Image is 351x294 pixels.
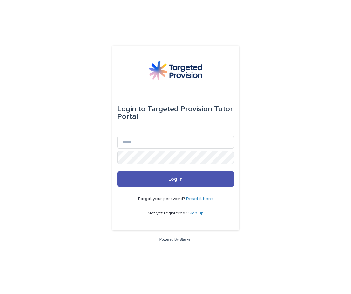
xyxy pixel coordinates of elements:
span: Log in [168,177,183,182]
img: M5nRWzHhSzIhMunXDL62 [149,61,202,80]
span: Not yet registered? [148,211,188,215]
div: Targeted Provision Tutor Portal [117,100,234,126]
a: Sign up [188,211,204,215]
span: Forgot your password? [138,197,186,201]
a: Reset it here [186,197,213,201]
span: Login to [117,105,145,113]
button: Log in [117,171,234,187]
a: Powered By Stacker [159,237,192,241]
